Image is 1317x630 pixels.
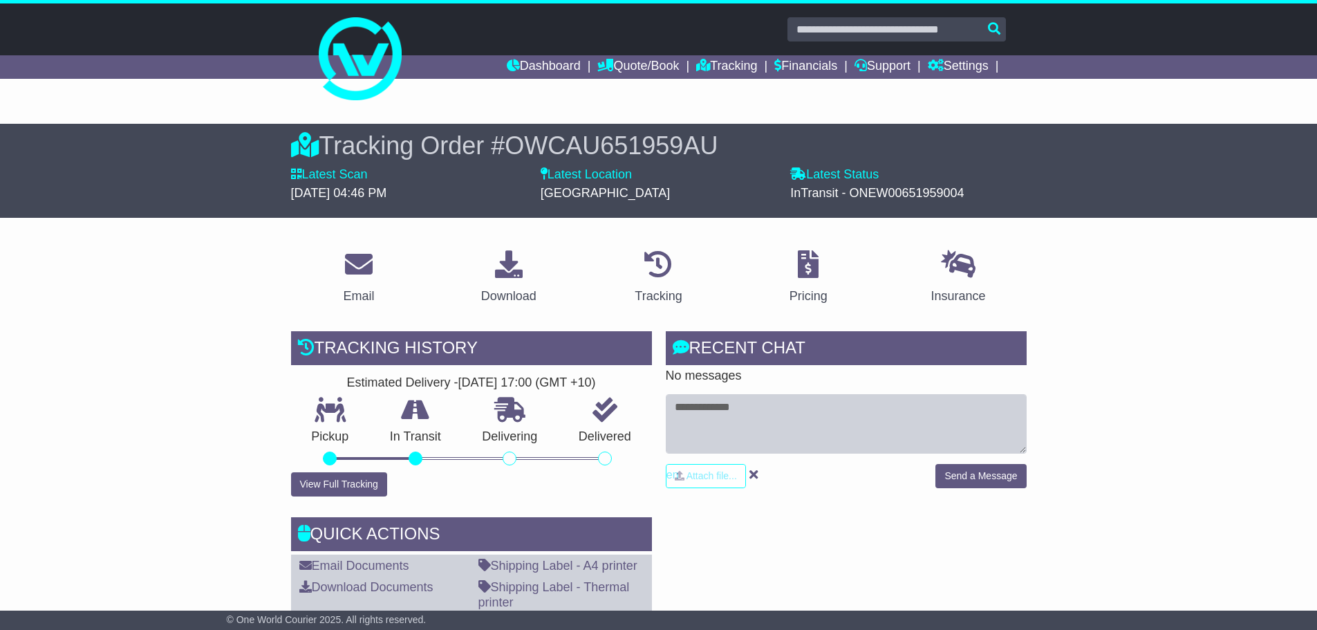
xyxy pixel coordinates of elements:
[369,429,462,445] p: In Transit
[507,55,581,79] a: Dashboard
[299,580,433,594] a: Download Documents
[343,287,374,306] div: Email
[291,472,387,497] button: View Full Tracking
[291,376,652,391] div: Estimated Delivery -
[666,331,1027,369] div: RECENT CHAT
[334,245,383,311] a: Email
[928,55,989,79] a: Settings
[597,55,679,79] a: Quote/Book
[541,167,632,183] label: Latest Location
[790,287,828,306] div: Pricing
[291,517,652,555] div: Quick Actions
[922,245,995,311] a: Insurance
[291,331,652,369] div: Tracking history
[481,287,536,306] div: Download
[626,245,691,311] a: Tracking
[472,245,545,311] a: Download
[790,186,964,200] span: InTransit - ONEW00651959004
[696,55,757,79] a: Tracking
[790,167,879,183] label: Latest Status
[291,131,1027,160] div: Tracking Order #
[541,186,670,200] span: [GEOGRAPHIC_DATA]
[291,429,370,445] p: Pickup
[478,559,637,573] a: Shipping Label - A4 printer
[478,580,630,609] a: Shipping Label - Thermal printer
[505,131,718,160] span: OWCAU651959AU
[774,55,837,79] a: Financials
[291,167,368,183] label: Latest Scan
[227,614,427,625] span: © One World Courier 2025. All rights reserved.
[462,429,559,445] p: Delivering
[299,559,409,573] a: Email Documents
[291,186,387,200] span: [DATE] 04:46 PM
[781,245,837,311] a: Pricing
[854,55,910,79] a: Support
[666,369,1027,384] p: No messages
[458,376,596,391] div: [DATE] 17:00 (GMT +10)
[558,429,652,445] p: Delivered
[635,287,682,306] div: Tracking
[935,464,1026,488] button: Send a Message
[931,287,986,306] div: Insurance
